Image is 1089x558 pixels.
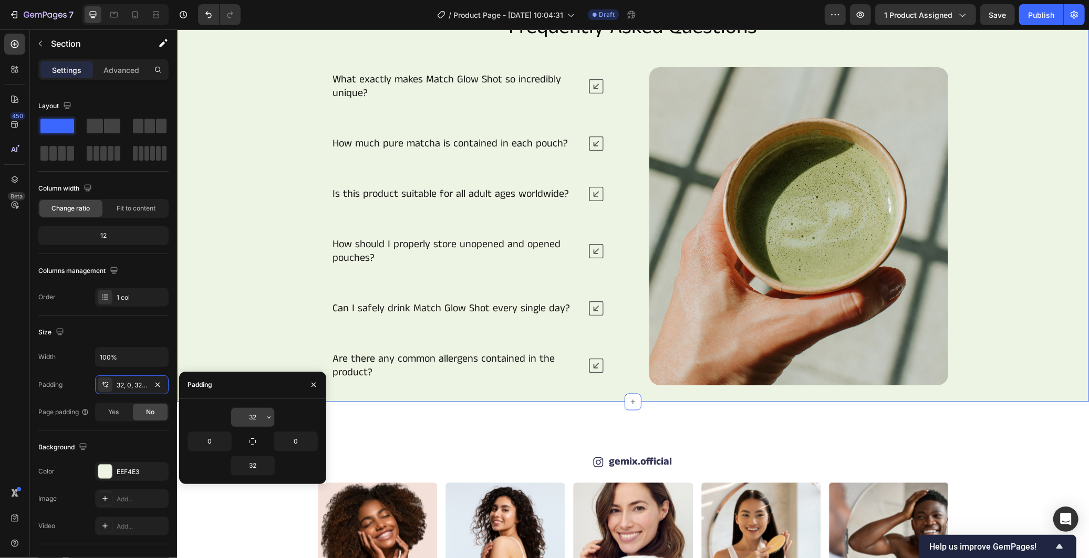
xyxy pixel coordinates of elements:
span: No [146,407,154,417]
p: Advanced [103,65,139,76]
div: Columns management [38,264,120,278]
div: 12 [40,228,167,243]
div: 32, 0, 32, 0 [117,381,147,390]
div: Beta [8,192,25,201]
iframe: Design area [177,29,1089,558]
div: Size [38,325,66,340]
div: Padding [188,380,212,389]
div: Undo/Redo [198,4,241,25]
input: Auto [274,432,317,451]
span: 1 product assigned [884,9,952,20]
div: Width [38,352,56,362]
div: Open Intercom Messenger [1053,507,1078,532]
span: Fit to content [117,204,155,213]
span: Change ratio [52,204,90,213]
input: Auto [188,432,231,451]
input: Auto [231,456,274,475]
a: gemix.official [432,425,495,440]
span: Help us improve GemPages! [929,542,1053,552]
button: 1 product assigned [875,4,976,25]
div: 1 col [117,293,166,302]
div: Add... [117,522,166,531]
div: Add... [117,494,166,504]
div: 450 [10,112,25,120]
input: Auto [231,408,274,427]
div: Image [38,494,57,503]
div: EEF4E3 [117,467,166,477]
button: Publish [1019,4,1063,25]
div: Background [38,440,89,455]
p: Section [51,37,137,50]
div: Page padding [38,407,89,417]
button: Show survey - Help us improve GemPages! [929,540,1066,553]
div: Layout [38,99,74,113]
div: Padding [38,380,63,389]
div: Color [38,467,55,476]
span: Yes [108,407,119,417]
p: 7 [69,8,74,21]
span: Product Page - [DATE] 10:04:31 [453,9,563,20]
button: 7 [4,4,78,25]
button: Save [980,4,1015,25]
input: Auto [96,348,168,366]
div: Video [38,521,55,531]
p: Settings [52,65,81,76]
div: Column width [38,182,94,196]
span: Save [989,10,1007,19]
div: Order [38,292,56,302]
span: / [449,9,451,20]
img: gempages_586221939492651715-db929261-2dde-442b-a3da-643dbd833dbf.png [472,38,771,356]
span: Draft [599,10,615,19]
div: Publish [1028,9,1054,20]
